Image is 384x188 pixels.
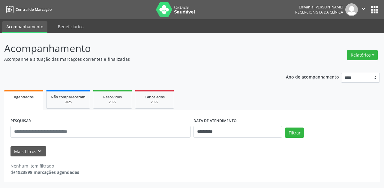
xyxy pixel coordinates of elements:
[347,50,378,60] button: Relatórios
[358,3,369,16] button: 
[16,7,52,12] span: Central de Marcação
[285,128,304,138] button: Filtrar
[16,169,79,175] strong: 1923898 marcações agendadas
[4,5,52,14] a: Central de Marcação
[4,56,267,62] p: Acompanhe a situação das marcações correntes e finalizadas
[54,21,88,32] a: Beneficiários
[51,100,85,104] div: 2025
[97,100,127,104] div: 2025
[51,94,85,100] span: Não compareceram
[4,41,267,56] p: Acompanhamento
[193,116,237,126] label: DATA DE ATENDIMENTO
[10,116,31,126] label: PESQUISAR
[369,5,380,15] button: apps
[10,163,79,169] div: Nenhum item filtrado
[295,10,343,15] span: Recepcionista da clínica
[360,5,367,12] i: 
[345,3,358,16] img: img
[2,21,47,33] a: Acompanhamento
[286,73,339,80] p: Ano de acompanhamento
[139,100,169,104] div: 2025
[10,146,46,157] button: Mais filtroskeyboard_arrow_down
[103,94,122,100] span: Resolvidos
[145,94,165,100] span: Cancelados
[14,94,34,100] span: Agendados
[10,169,79,175] div: de
[295,5,343,10] div: Edivania [PERSON_NAME]
[36,148,43,155] i: keyboard_arrow_down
